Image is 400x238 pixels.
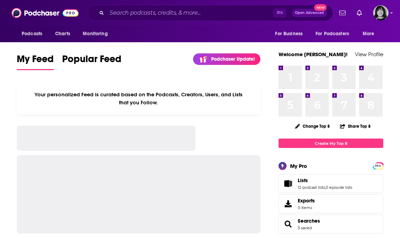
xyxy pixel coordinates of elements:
a: Show notifications dropdown [354,7,365,19]
button: open menu [358,27,383,40]
img: User Profile [373,5,388,21]
input: Search podcasts, credits, & more... [107,7,273,18]
span: Monitoring [83,29,108,39]
div: Your personalized Feed is curated based on the Podcasts, Creators, Users, and Lists that you Follow. [17,83,260,114]
button: open menu [17,27,51,40]
a: Lists [298,177,352,184]
span: Popular Feed [62,53,121,69]
div: My Pro [290,163,307,169]
a: Exports [279,194,383,213]
p: Podchaser Update! [211,56,255,62]
a: Searches [281,219,295,229]
span: For Podcasters [316,29,349,39]
span: Logged in as parkdalepublicity1 [373,5,388,21]
a: Welcome [PERSON_NAME]! [279,51,348,58]
span: Lists [298,177,308,184]
span: Searches [279,215,383,233]
span: Charts [55,29,70,39]
a: Lists [281,179,295,188]
a: Show notifications dropdown [336,7,348,19]
button: Share Top 8 [340,119,371,133]
a: PRO [374,163,382,168]
span: 0 items [298,205,315,210]
span: For Business [275,29,303,39]
a: My Feed [17,53,54,70]
a: Charts [51,27,74,40]
span: Exports [281,199,295,209]
button: open menu [311,27,359,40]
img: Podchaser - Follow, Share and Rate Podcasts [12,6,79,20]
a: Popular Feed [62,53,121,70]
button: open menu [270,27,311,40]
a: 12 podcast lists [298,185,325,190]
a: Searches [298,218,320,224]
span: Lists [279,174,383,193]
a: Create My Top 8 [279,139,383,148]
span: My Feed [17,53,54,69]
button: Change Top 8 [291,122,334,131]
span: Open Advanced [295,11,324,15]
button: open menu [78,27,117,40]
div: Search podcasts, credits, & more... [88,5,333,21]
a: 0 episode lists [326,185,352,190]
span: Exports [298,198,315,204]
a: 3 saved [298,225,312,230]
a: View Profile [355,51,383,58]
span: More [363,29,375,39]
span: New [314,4,327,11]
span: Podcasts [22,29,42,39]
button: Open AdvancedNew [292,9,327,17]
span: ⌘ K [273,8,286,17]
button: Show profile menu [373,5,388,21]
